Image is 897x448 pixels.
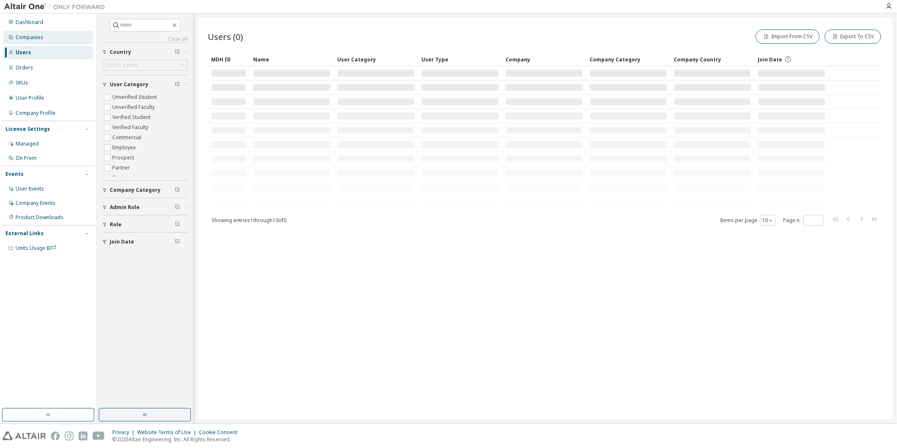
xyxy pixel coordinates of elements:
[112,122,150,133] label: Verified Faculty
[5,171,24,178] div: Events
[175,81,180,88] span: Clear filter
[421,53,499,66] div: User Type
[102,181,188,199] button: Company Category
[102,233,188,251] button: Join Date
[590,53,667,66] div: Company Category
[16,80,28,86] div: SKUs
[112,112,152,122] label: Verified Student
[112,92,159,102] label: Unverified Student
[110,221,122,228] span: Role
[110,187,161,194] span: Company Category
[16,19,43,26] div: Dashboard
[102,198,188,217] button: Admin Role
[784,56,792,63] svg: Date when the user was first added or directly signed up. If the user was deleted and later re-ad...
[110,81,148,88] span: User Category
[112,133,143,143] label: Commercial
[110,204,140,211] span: Admin Role
[16,64,33,71] div: Orders
[199,429,242,436] div: Cookie Consent
[505,53,583,66] div: Company
[16,49,31,56] div: Users
[253,53,331,66] div: Name
[102,36,188,42] a: Clear all
[93,432,105,440] img: youtube.svg
[112,143,138,153] label: Employee
[4,3,109,11] img: Altair One
[16,34,43,41] div: Companies
[758,56,782,63] span: Join Date
[102,75,188,94] button: User Category
[211,53,246,66] div: MDH ID
[103,60,187,70] div: Click to select
[16,140,39,147] div: Managed
[112,163,132,173] label: Partner
[110,49,131,56] span: Country
[79,432,87,440] img: linkedin.svg
[825,29,881,44] button: Export To CSV
[102,43,188,61] button: Country
[3,432,46,440] img: altair_logo.svg
[102,215,188,234] button: Role
[112,153,136,163] label: Prospect
[110,239,134,245] span: Join Date
[104,62,137,69] div: Click to select
[212,217,286,224] span: Showing entries 1 through 10 of 0
[175,221,180,228] span: Clear filter
[337,53,415,66] div: User Category
[16,95,44,101] div: User Profile
[720,215,775,226] span: Items per page
[112,102,156,112] label: Unverified Faculty
[51,432,60,440] img: facebook.svg
[762,217,773,224] button: 10
[175,49,180,56] span: Clear filter
[756,29,820,44] button: Import From CSV
[783,215,823,226] span: Page n.
[65,432,74,440] img: instagram.svg
[175,187,180,194] span: Clear filter
[112,436,242,443] p: © 2025 Altair Engineering, Inc. All Rights Reserved.
[16,186,44,192] div: User Events
[5,230,44,237] div: External Links
[16,110,56,117] div: Company Profile
[112,173,124,183] label: Trial
[674,53,751,66] div: Company Country
[16,214,64,221] div: Product Downloads
[137,429,199,436] div: Website Terms of Use
[16,155,37,162] div: On Prem
[175,239,180,245] span: Clear filter
[112,429,137,436] div: Privacy
[5,126,50,133] div: License Settings
[16,200,56,207] div: Company Events
[16,244,57,252] span: Units Usage BI
[208,31,243,42] span: Users (0)
[175,204,180,211] span: Clear filter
